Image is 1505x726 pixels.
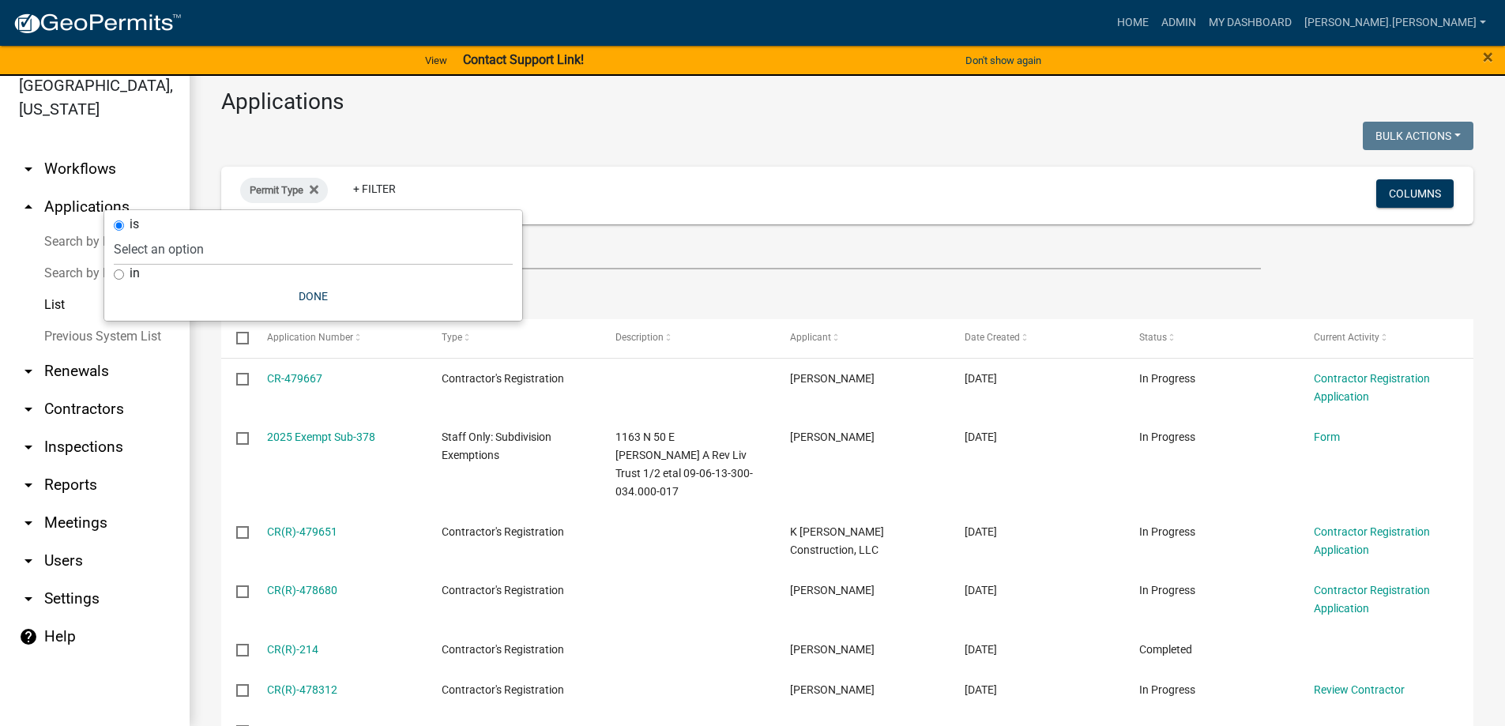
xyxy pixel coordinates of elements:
[267,332,353,343] span: Application Number
[1139,431,1195,443] span: In Progress
[965,372,997,385] span: 09/17/2025
[790,372,875,385] span: Diana Pickup
[19,362,38,381] i: arrow_drop_down
[267,372,322,385] a: CR-479667
[19,438,38,457] i: arrow_drop_down
[19,197,38,216] i: arrow_drop_up
[1376,179,1454,208] button: Columns
[19,589,38,608] i: arrow_drop_down
[442,643,564,656] span: Contractor's Registration
[19,513,38,532] i: arrow_drop_down
[442,584,564,596] span: Contractor's Registration
[1314,332,1379,343] span: Current Activity
[600,319,775,357] datatable-header-cell: Description
[615,431,753,497] span: 1163 N 50 E Snyder, Glen A Rev Liv Trust 1/2 etal 09-06-13-300-034.000-017
[19,476,38,495] i: arrow_drop_down
[1483,47,1493,66] button: Close
[251,319,426,357] datatable-header-cell: Application Number
[1111,8,1155,38] a: Home
[426,319,600,357] datatable-header-cell: Type
[965,431,997,443] span: 09/17/2025
[267,584,337,596] a: CR(R)-478680
[615,332,664,343] span: Description
[19,160,38,179] i: arrow_drop_down
[130,267,140,280] label: in
[965,683,997,696] span: 09/15/2025
[965,643,997,656] span: 09/15/2025
[221,319,251,357] datatable-header-cell: Select
[267,683,337,696] a: CR(R)-478312
[790,525,884,556] span: K Graber Construction, LLC
[442,372,564,385] span: Contractor's Registration
[1155,8,1202,38] a: Admin
[114,282,513,310] button: Done
[250,184,303,196] span: Permit Type
[959,47,1048,73] button: Don't show again
[1124,319,1299,357] datatable-header-cell: Status
[341,175,408,203] a: + Filter
[1139,643,1192,656] span: Completed
[221,88,1473,115] h3: Applications
[130,218,139,231] label: is
[267,525,337,538] a: CR(R)-479651
[1483,46,1493,68] span: ×
[1139,372,1195,385] span: In Progress
[221,237,1261,269] input: Search for applications
[1314,372,1430,403] a: Contractor Registration Application
[419,47,453,73] a: View
[790,643,875,656] span: Marvin Raber
[1314,431,1340,443] a: Form
[1314,525,1430,556] a: Contractor Registration Application
[950,319,1124,357] datatable-header-cell: Date Created
[442,431,551,461] span: Staff Only: Subdivision Exemptions
[442,332,462,343] span: Type
[1139,525,1195,538] span: In Progress
[19,627,38,646] i: help
[965,525,997,538] span: 09/17/2025
[1314,584,1430,615] a: Contractor Registration Application
[1139,584,1195,596] span: In Progress
[267,431,375,443] a: 2025 Exempt Sub-378
[790,332,831,343] span: Applicant
[1139,332,1167,343] span: Status
[442,683,564,696] span: Contractor's Registration
[1299,319,1473,357] datatable-header-cell: Current Activity
[463,52,584,67] strong: Contact Support Link!
[267,643,318,656] a: CR(R)-214
[775,319,950,357] datatable-header-cell: Applicant
[1202,8,1298,38] a: My Dashboard
[1139,683,1195,696] span: In Progress
[790,683,875,696] span: Marvin Raber
[1298,8,1492,38] a: [PERSON_NAME].[PERSON_NAME]
[965,584,997,596] span: 09/15/2025
[19,551,38,570] i: arrow_drop_down
[790,584,875,596] span: Ron Hinkle
[442,525,564,538] span: Contractor's Registration
[19,400,38,419] i: arrow_drop_down
[965,332,1020,343] span: Date Created
[1363,122,1473,150] button: Bulk Actions
[1314,683,1405,696] a: Review Contractor
[790,431,875,443] span: Arin Shaver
